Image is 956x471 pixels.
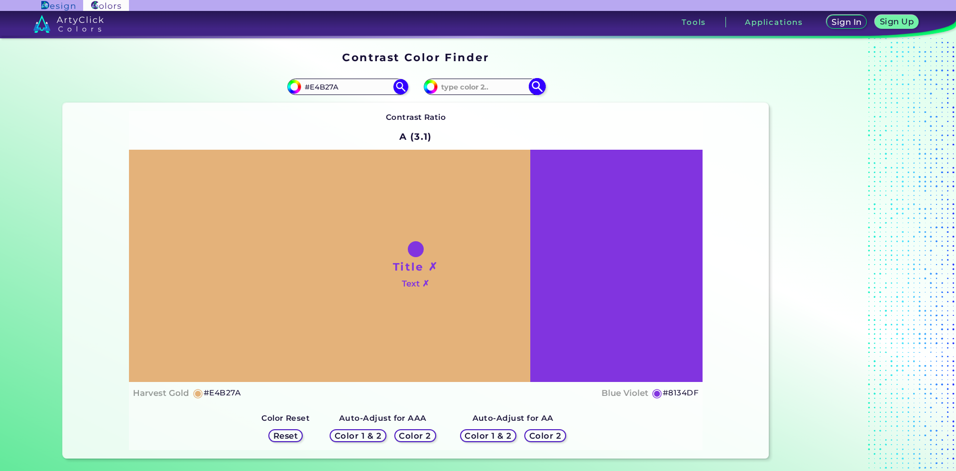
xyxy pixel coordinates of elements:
h4: Harvest Gold [133,386,189,400]
h2: A (3.1) [395,126,436,148]
h1: Contrast Color Finder [342,50,489,65]
h3: Applications [745,18,803,26]
h4: Blue Violet [601,386,648,400]
strong: Color Reset [261,413,310,423]
img: icon search [528,78,546,95]
h5: Color 2 [531,432,560,439]
img: ArtyClick Design logo [41,1,75,10]
h5: Reset [274,432,297,439]
h5: #E4B27A [204,386,240,399]
h5: Color 1 & 2 [337,432,379,439]
h5: Color 2 [401,432,430,439]
strong: Auto-Adjust for AA [473,413,554,423]
strong: Auto-Adjust for AAA [339,413,427,423]
h3: Tools [682,18,706,26]
img: icon search [393,79,408,94]
strong: Contrast Ratio [386,112,446,122]
a: Sign Up [877,16,917,28]
h5: ◉ [652,387,663,399]
input: type color 1.. [301,80,394,94]
a: Sign In [829,16,865,28]
h1: Title ✗ [393,259,439,274]
h4: Text ✗ [402,277,429,291]
h5: #8134DF [663,386,699,399]
h5: ◉ [193,387,204,399]
input: type color 2.. [438,80,530,94]
h5: Sign In [833,18,860,26]
h5: Sign Up [881,18,912,25]
img: logo_artyclick_colors_white.svg [33,15,104,33]
h5: Color 1 & 2 [467,432,509,439]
